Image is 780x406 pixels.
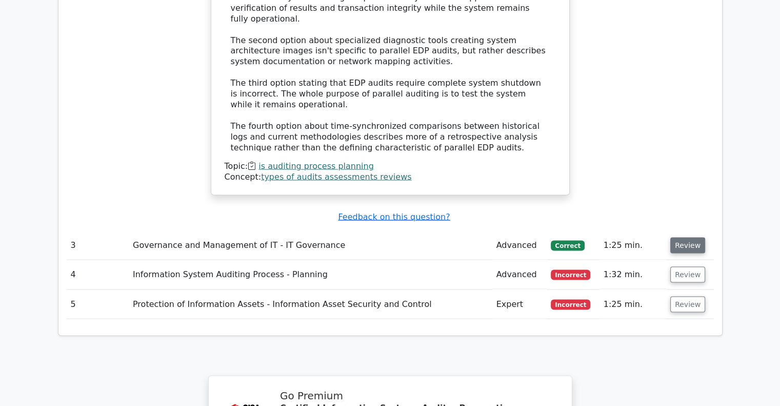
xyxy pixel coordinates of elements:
td: Advanced [492,230,547,260]
button: Review [670,237,705,253]
td: 3 [67,230,129,260]
a: Feedback on this question? [338,211,450,221]
span: Correct [551,240,584,250]
button: Review [670,266,705,282]
td: Advanced [492,260,547,289]
td: Governance and Management of IT - IT Governance [129,230,492,260]
td: 1:25 min. [599,230,666,260]
div: Concept: [225,171,556,182]
td: Information System Auditing Process - Planning [129,260,492,289]
button: Review [670,296,705,312]
td: 1:25 min. [599,289,666,319]
span: Incorrect [551,299,590,310]
td: Expert [492,289,547,319]
td: 4 [67,260,129,289]
td: 1:32 min. [599,260,666,289]
span: Incorrect [551,269,590,280]
td: Protection of Information Assets - Information Asset Security and Control [129,289,492,319]
a: is auditing process planning [258,161,374,170]
td: 5 [67,289,129,319]
div: Topic: [225,161,556,171]
a: types of audits assessments reviews [261,171,411,181]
